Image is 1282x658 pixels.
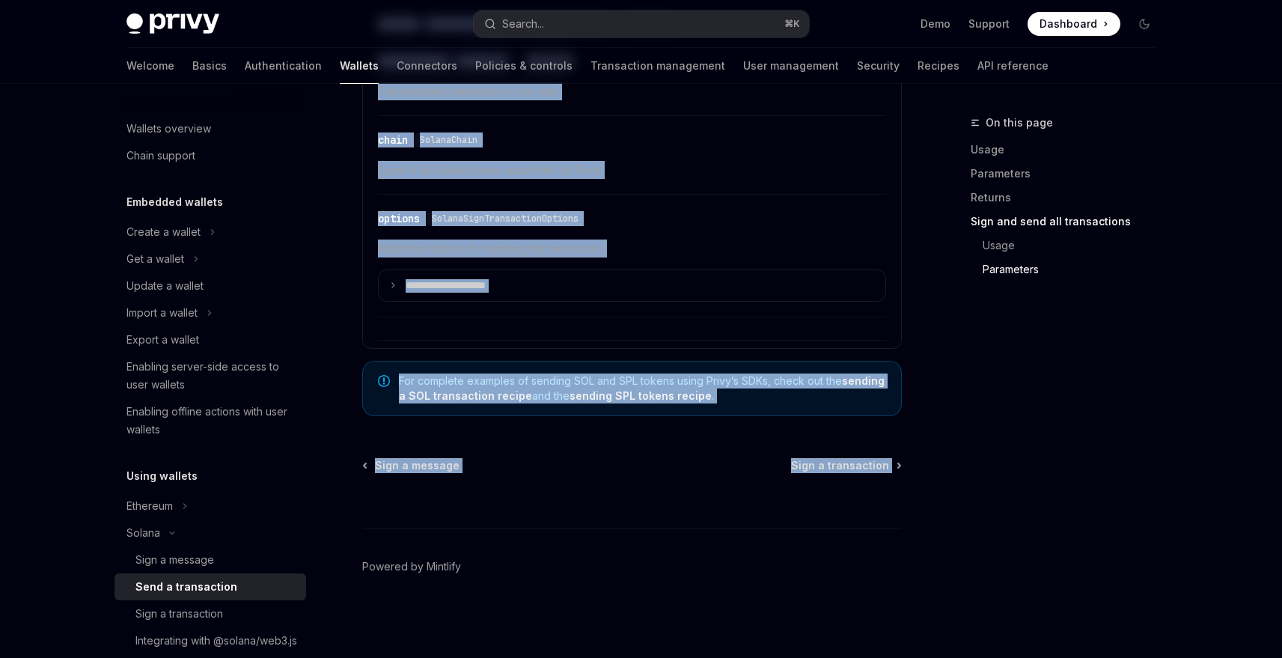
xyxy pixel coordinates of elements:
span: Dashboard [1040,16,1097,31]
span: Type of all Solana chains supported by Privy. [378,161,886,179]
span: ⌘ K [784,18,800,30]
img: dark logo [126,13,219,34]
div: chain [378,132,408,147]
div: Get a wallet [126,250,184,268]
a: Sign a message [115,546,306,573]
span: Additional options for sending the transaction. [378,240,886,258]
a: Usage [983,234,1168,258]
div: Export a wallet [126,331,199,349]
a: Chain support [115,142,306,169]
a: Authentication [245,48,322,84]
div: Integrating with @solana/web3.js [135,632,297,650]
span: SolanaChain [420,134,477,146]
a: Powered by Mintlify [362,559,461,574]
a: Parameters [983,258,1168,281]
a: sending SPL tokens recipe [570,389,712,403]
a: Security [857,48,900,84]
span: On this page [986,114,1053,132]
a: Wallets overview [115,115,306,142]
div: options [378,211,420,226]
a: Policies & controls [475,48,573,84]
div: Chain support [126,147,195,165]
a: Send a transaction [115,573,306,600]
a: Connectors [397,48,457,84]
div: Send a transaction [135,578,237,596]
div: Ethereum [126,497,173,515]
a: Recipes [918,48,959,84]
span: For complete examples of sending SOL and SPL tokens using Privy’s SDKs, check out the and the . [399,374,886,403]
a: Export a wallet [115,326,306,353]
span: SolanaSignTransactionOptions [432,213,579,225]
a: Demo [921,16,950,31]
a: Sign a transaction [115,600,306,627]
a: User management [743,48,839,84]
button: Toggle dark mode [1132,12,1156,36]
span: Sign a transaction [791,458,889,473]
a: Sign a message [364,458,460,473]
button: Search...⌘K [474,10,809,37]
div: Sign a message [135,551,214,569]
div: Import a wallet [126,304,198,322]
div: Solana [126,524,160,542]
a: Integrating with @solana/web3.js [115,627,306,654]
h5: Using wallets [126,467,198,485]
div: Enabling offline actions with user wallets [126,403,297,439]
a: Usage [971,138,1168,162]
a: Update a wallet [115,272,306,299]
a: Enabling server-side access to user wallets [115,353,306,398]
a: Sign a transaction [791,458,900,473]
span: The encoded transaction to be sent. [378,82,886,100]
a: Support [968,16,1010,31]
a: Returns [971,186,1168,210]
span: Sign a message [375,458,460,473]
div: Wallets overview [126,120,211,138]
div: Sign a transaction [135,605,223,623]
h5: Embedded wallets [126,193,223,211]
a: Parameters [971,162,1168,186]
div: Create a wallet [126,223,201,241]
a: Sign and send all transactions [971,210,1168,234]
div: Update a wallet [126,277,204,295]
a: Enabling offline actions with user wallets [115,398,306,443]
a: Wallets [340,48,379,84]
div: Search... [502,15,544,33]
a: Transaction management [590,48,725,84]
svg: Note [378,375,390,387]
a: Basics [192,48,227,84]
a: Welcome [126,48,174,84]
a: Dashboard [1028,12,1120,36]
div: Enabling server-side access to user wallets [126,358,297,394]
a: API reference [977,48,1049,84]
